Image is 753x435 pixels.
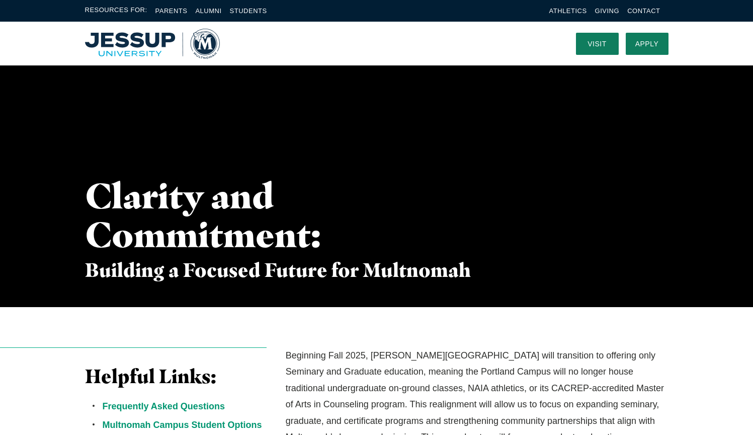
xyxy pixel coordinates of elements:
[155,7,188,15] a: Parents
[627,7,660,15] a: Contact
[85,29,220,59] a: Home
[549,7,587,15] a: Athletics
[595,7,620,15] a: Giving
[85,259,474,282] h3: Building a Focused Future for Multnomah
[85,365,267,388] h3: Helpful Links:
[576,33,619,55] a: Visit
[103,420,262,430] a: Multnomah Campus Student Options
[230,7,267,15] a: Students
[85,5,147,17] span: Resources For:
[85,176,317,254] h1: Clarity and Commitment:
[195,7,221,15] a: Alumni
[85,29,220,59] img: Multnomah University Logo
[103,401,225,411] a: Frequently Asked Questions
[626,33,668,55] a: Apply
